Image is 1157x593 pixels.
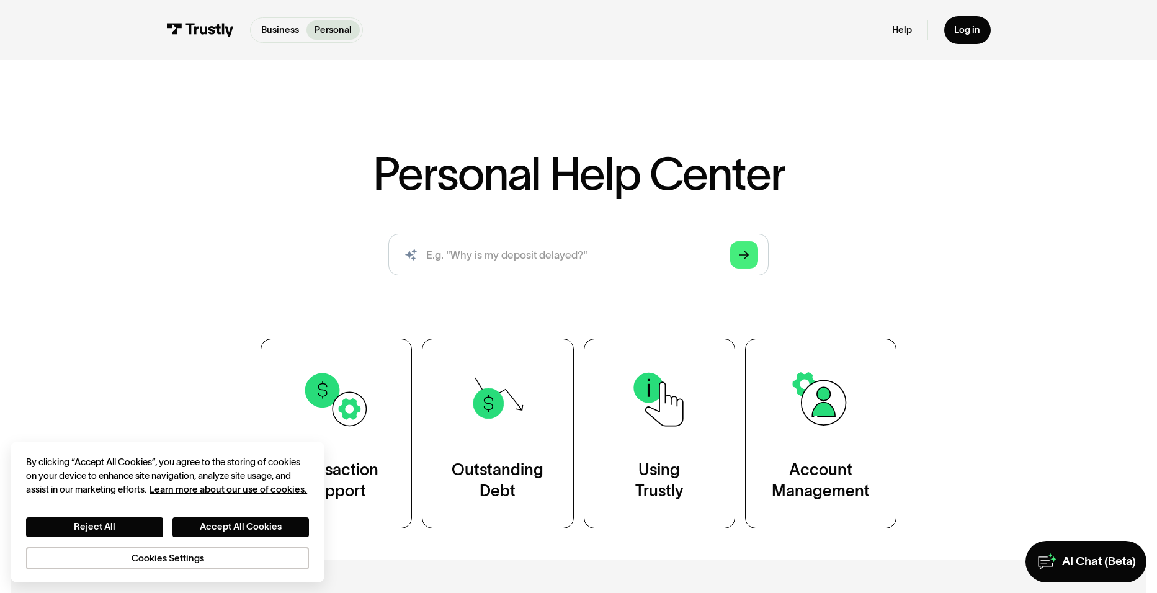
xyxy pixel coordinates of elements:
a: Business [253,20,306,40]
a: AI Chat (Beta) [1025,541,1146,583]
div: Outstanding Debt [452,460,543,502]
button: Accept All Cookies [172,517,310,537]
div: AI Chat (Beta) [1062,554,1136,569]
div: Using Trustly [635,460,683,502]
a: AccountManagement [745,339,896,528]
a: UsingTrustly [584,339,735,528]
a: Help [892,24,912,36]
div: Transaction Support [294,460,378,502]
button: Cookies Settings [26,547,309,569]
img: Trustly Logo [166,23,235,37]
a: Log in [944,16,991,44]
div: Log in [954,24,980,36]
p: Business [261,23,299,37]
a: OutstandingDebt [422,339,573,528]
div: Cookie banner [11,442,325,582]
div: Privacy [26,455,309,569]
a: Personal [306,20,359,40]
a: TransactionSupport [261,339,412,528]
button: Reject All [26,517,163,537]
div: Account Management [772,460,870,502]
div: By clicking “Accept All Cookies”, you agree to the storing of cookies on your device to enhance s... [26,455,309,497]
p: Personal [315,23,352,37]
input: search [388,234,768,276]
form: Search [388,234,768,276]
h1: Personal Help Center [373,151,785,197]
a: More information about your privacy, opens in a new tab [150,484,307,494]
